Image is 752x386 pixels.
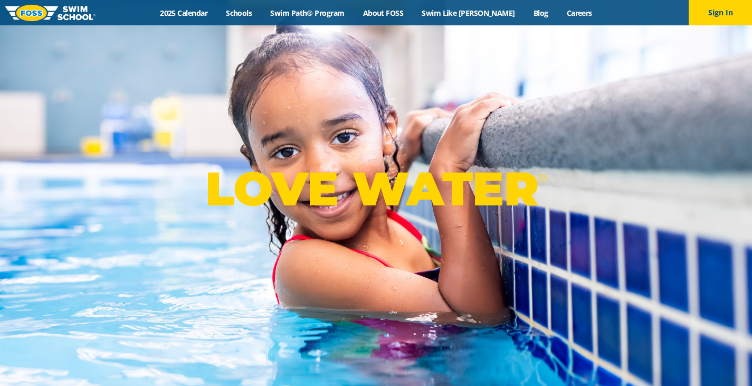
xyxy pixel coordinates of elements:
a: About FOSS [354,8,413,18]
a: Swim Path® Program [261,8,354,18]
a: Blog [524,8,557,18]
sup: ® [538,171,547,184]
a: Careers [557,8,601,18]
img: FOSS Swim School Logo [5,5,96,21]
a: 2025 Calendar [151,8,217,18]
p: LOVE WATER [205,161,547,217]
a: Schools [217,8,261,18]
a: Swim Like [PERSON_NAME] [413,8,525,18]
